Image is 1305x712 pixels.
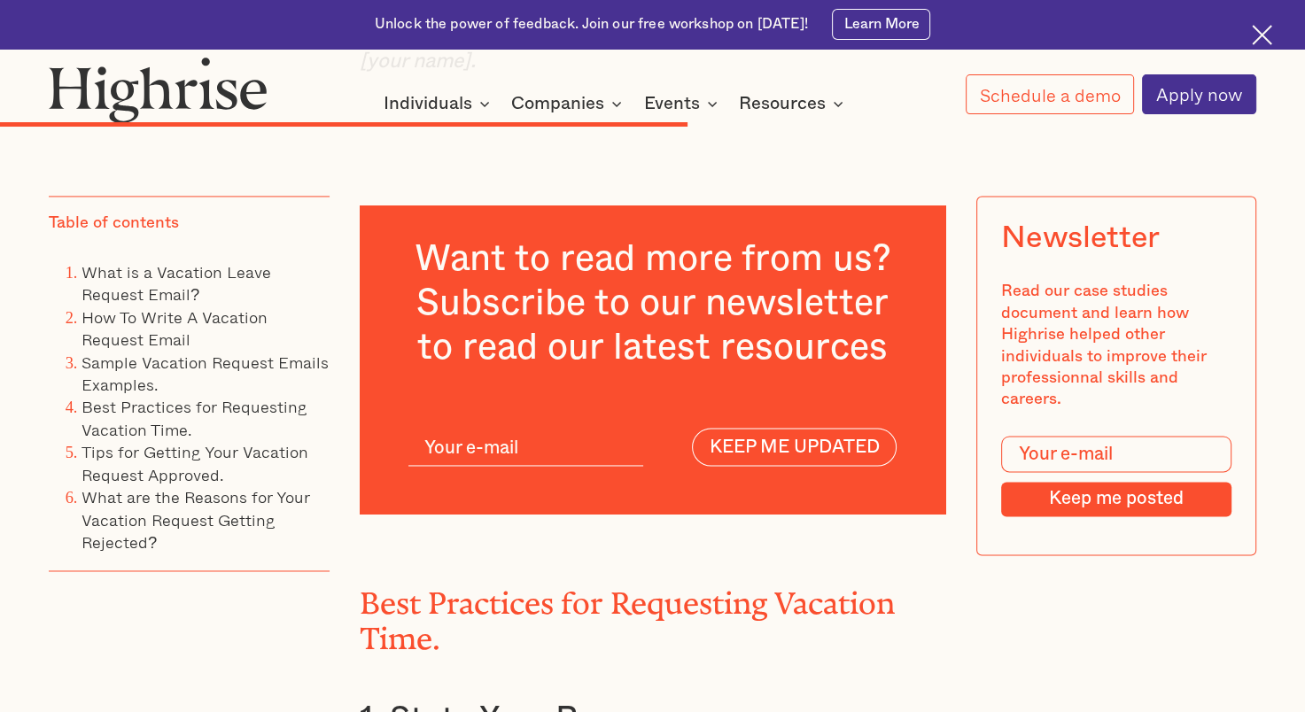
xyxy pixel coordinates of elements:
[49,57,267,122] img: Highrise logo
[384,93,495,114] div: Individuals
[644,93,700,114] div: Events
[739,93,826,114] div: Resources
[739,93,849,114] div: Resources
[1001,281,1231,411] div: Read our case studies document and learn how Highrise helped other individuals to improve their p...
[82,350,329,397] a: Sample Vacation Request Emails Examples.
[375,15,808,35] div: Unlock the power of feedback. Join our free workshop on [DATE]!
[82,305,268,352] a: How To Write A Vacation Request Email
[82,484,310,554] a: What are the Reasons for Your Vacation Request Getting Rejected?
[692,428,897,466] input: KEEP ME UPDATED
[82,259,271,306] a: What is a Vacation Leave Request Email?
[1001,436,1231,517] form: Modal Form
[966,74,1134,114] a: Schedule a demo
[832,9,930,40] a: Learn More
[408,432,643,466] input: Your e-mail
[1142,74,1256,114] a: Apply now
[511,93,604,114] div: Companies
[511,93,627,114] div: Companies
[360,578,946,647] h2: Best Practices for Requesting Vacation Time.
[1001,483,1231,517] input: Keep me posted
[49,213,179,234] div: Table of contents
[82,395,307,442] a: Best Practices for Requesting Vacation Time.
[1252,25,1272,45] img: Cross icon
[384,93,472,114] div: Individuals
[1001,221,1160,257] div: Newsletter
[1001,436,1231,472] input: Your e-mail
[644,93,723,114] div: Events
[82,439,308,486] a: Tips for Getting Your Vacation Request Approved.
[408,237,897,369] h3: Want to read more from us? Subscribe to our newsletter to read our latest resources
[408,428,897,466] form: current-ascender-article-subscribe-form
